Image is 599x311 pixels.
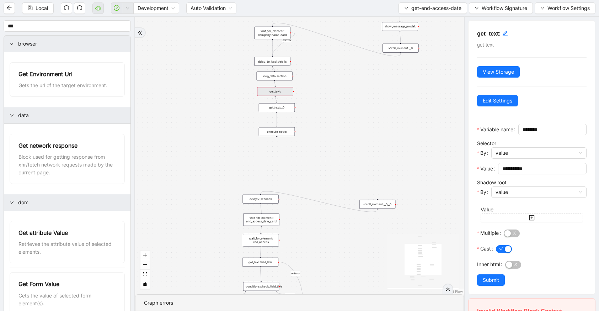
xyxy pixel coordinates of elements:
div: wait_for_element: end_access [243,234,279,246]
div: loop_data:section [257,72,293,80]
button: toggle interactivity [140,279,150,289]
button: downget-end-access-date [399,2,467,14]
span: undo [64,5,69,11]
span: Value [480,165,493,173]
button: Edit Settings [477,95,518,106]
div: delay:2_seconds [243,195,279,204]
span: Local [36,4,48,12]
div: Get attribute Value [18,228,116,237]
div: wait_for_element: company_name_card [254,27,290,39]
label: Selector [477,140,496,146]
span: dom [18,199,125,206]
div: get_text: [257,87,293,96]
g: Edge from delay:2_seconds to wait_for_element: end_access_date_card [261,204,261,212]
div: Retrieves the attribute value of selected elements. [18,240,116,256]
button: View Storage [477,66,520,78]
span: double-right [445,287,450,292]
div: get_text:__0 [259,103,295,112]
span: double-right [138,30,143,35]
span: By [480,188,486,196]
span: Variable name [480,126,513,133]
div: click to edit id [502,29,508,38]
button: zoom in [140,251,150,260]
div: conditions:check_field_title [243,282,279,291]
div: scroll_element:__0__0 [359,200,395,209]
span: browser [18,40,125,48]
span: down [540,6,545,10]
g: Edge from wait_for_element: end_access to get_text:field_title [260,247,261,257]
span: Auto Validation [191,3,232,14]
div: execute_code:plus-circle [259,127,295,136]
span: Workflow Settings [547,4,590,12]
span: down [404,6,408,10]
div: scroll_element:__0 [383,44,418,53]
div: delay: to_load_details [254,57,290,66]
div: Value [481,206,583,214]
g: Edge from get_text: to get_text:__0 [275,97,277,102]
button: Submit [477,274,505,286]
span: edit [502,31,508,36]
div: get_text:field_title [242,258,278,267]
span: Multiple [480,229,499,237]
g: Edge from loop_data:section to get_text: [274,81,275,86]
span: right [10,200,14,205]
div: show_message_modal: [382,22,418,31]
div: Graph errors [144,299,455,307]
div: Gets the url of the target environment. [18,81,116,89]
button: zoom out [140,260,150,270]
span: cloud-server [95,5,101,11]
a: React Flow attribution [444,289,463,294]
div: execute_code: [259,127,295,136]
span: get-end-access-date [411,4,461,12]
button: fit view [140,270,150,279]
div: wait_for_element: end_access_date_card [243,214,279,226]
g: Edge from wait_for_element: company_name_card to delay: to_load_details [272,33,295,56]
span: Workflow Signature [482,4,527,12]
span: right [10,42,14,46]
span: save [28,5,33,10]
div: browser [4,36,130,52]
div: dom [4,194,130,211]
span: arrow-left [6,5,12,11]
span: right [10,113,14,117]
div: Get Environment Url [18,70,116,79]
button: downWorkflow Signature [469,2,533,14]
div: Block used for getting response from xhr/fetch network requests made by the current page. [18,153,116,176]
label: Shadow root [477,179,507,185]
span: Cast [480,245,491,253]
div: Get Form Value [18,280,116,289]
div: Get network response [18,141,116,150]
span: Inner html [477,260,500,268]
g: Edge from scroll_element:__0 to wait_for_element: company_name_card [272,23,401,56]
g: Edge from scroll_element:__0__0 to delay:2_seconds [261,191,377,212]
span: View Storage [483,68,514,76]
span: Submit [483,276,499,284]
span: plus-square [529,215,535,221]
span: value [496,187,582,197]
button: down [122,2,133,14]
span: get-text [477,42,494,48]
span: Edit Settings [483,97,512,105]
span: down [125,6,130,10]
div: Gets the value of selected form element(s). [18,292,116,307]
button: cloud-server [92,2,104,14]
span: data [18,111,125,119]
button: downWorkflow Settings [535,2,595,14]
button: redo [74,2,85,14]
span: play-circle [114,5,119,11]
button: arrow-left [4,2,15,14]
g: Edge from delay: to_load_details to loop_data:section [272,67,274,70]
